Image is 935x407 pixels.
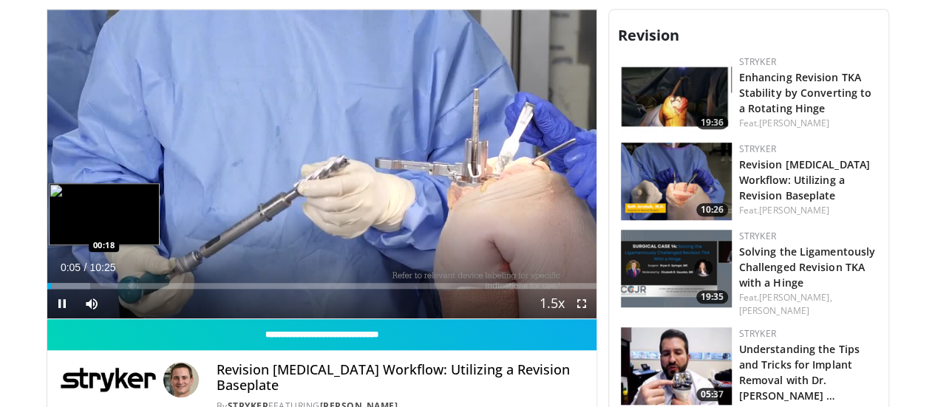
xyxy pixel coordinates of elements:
[163,362,199,397] img: Avatar
[217,362,585,394] h4: Revision [MEDICAL_DATA] Workflow: Utilizing a Revision Baseplate
[739,157,870,202] a: Revision [MEDICAL_DATA] Workflow: Utilizing a Revision Baseplate
[47,10,596,319] video-js: Video Player
[739,327,776,340] a: Stryker
[618,25,679,45] span: Revision
[621,143,732,220] a: 10:26
[739,55,776,68] a: Stryker
[739,342,860,403] a: Understanding the Tips and Tricks for Implant Removal with Dr. [PERSON_NAME] …
[621,230,732,307] img: d0bc407b-43da-4ed6-9d91-ec49560f3b3e.png.150x105_q85_crop-smart_upscale.png
[759,291,832,304] a: [PERSON_NAME],
[621,327,732,405] img: 9c212a26-a976-40be-80ea-6a69088abad5.150x105_q85_crop-smart_upscale.jpg
[739,70,872,115] a: Enhancing Revision TKA Stability by Converting to a Rotating Hinge
[77,289,106,318] button: Mute
[696,116,728,129] span: 19:36
[61,261,81,273] span: 0:05
[739,204,877,217] div: Feat.
[696,290,728,304] span: 19:35
[49,183,160,245] img: image.jpeg
[739,230,776,242] a: Stryker
[739,143,776,155] a: Stryker
[47,283,596,289] div: Progress Bar
[621,143,732,220] img: f0308e9a-ff50-4b64-b2cd-b97fc4ddd6a9.png.150x105_q85_crop-smart_upscale.png
[739,117,877,130] div: Feat.
[47,289,77,318] button: Pause
[759,204,829,216] a: [PERSON_NAME]
[759,117,829,129] a: [PERSON_NAME]
[537,289,567,318] button: Playback Rate
[739,304,809,317] a: [PERSON_NAME]
[739,244,876,290] a: Solving the Ligamentously Challenged Revision TKA with a Hinge
[84,261,87,273] span: /
[621,327,732,405] a: 05:37
[696,203,728,216] span: 10:26
[621,55,732,133] a: 19:36
[89,261,115,273] span: 10:25
[59,362,157,397] img: Stryker
[621,55,732,133] img: ed1baf99-82f9-4fc0-888a-9512c9d6649f.150x105_q85_crop-smart_upscale.jpg
[621,230,732,307] a: 19:35
[567,289,596,318] button: Fullscreen
[739,291,877,318] div: Feat.
[696,388,728,401] span: 05:37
